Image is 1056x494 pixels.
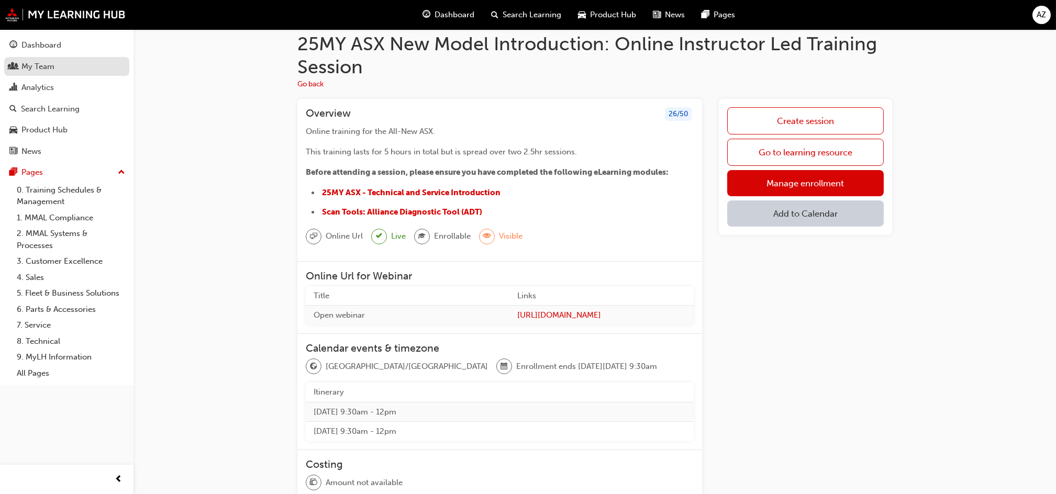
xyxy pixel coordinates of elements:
a: 2. MMAL Systems & Processes [13,226,129,253]
a: 7. Service [13,317,129,333]
span: news-icon [9,147,17,156]
a: pages-iconPages [694,4,744,26]
a: Analytics [4,78,129,97]
span: globe-icon [310,360,317,374]
span: people-icon [9,62,17,72]
span: Open webinar [314,310,365,320]
span: calendar-icon [501,360,508,374]
a: 25MY ASX - Technical and Service Introduction [322,188,501,197]
a: 8. Technical [13,333,129,350]
span: sessionType_ONLINE_URL-icon [310,230,317,243]
span: AZ [1037,9,1047,21]
h3: Online Url for Webinar [306,270,694,282]
a: My Team [4,57,129,76]
h1: 25MY ASX New Model Introduction: Online Instructor Led Training Session [297,32,892,78]
a: [URL][DOMAIN_NAME] [517,309,686,321]
button: Pages [4,163,129,182]
a: 0. Training Schedules & Management [13,182,129,210]
span: Online Url [326,230,363,242]
button: Go back [297,78,324,91]
div: Search Learning [21,103,80,115]
span: search-icon [9,105,17,114]
span: Online training for the All-New ASX. [306,127,435,136]
span: graduationCap-icon [418,230,426,243]
span: search-icon [492,8,499,21]
button: AZ [1032,6,1051,24]
div: My Team [21,61,54,73]
span: Live [391,230,406,242]
a: Scan Tools: Alliance Diagnostic Tool (ADT) [322,207,482,217]
span: Search Learning [503,9,562,21]
th: Title [306,286,509,306]
button: Add to Calendar [727,200,884,227]
div: Product Hub [21,124,68,136]
a: Manage enrollment [727,170,884,196]
span: guage-icon [9,41,17,50]
a: 3. Customer Excellence [13,253,129,270]
span: pages-icon [702,8,710,21]
span: This training lasts for 5 hours in total but is spread over two 2.5hr sessions. [306,147,577,156]
span: Before attending a session, please ensure you have completed the following eLearning modules: [306,167,669,177]
span: Amount not available [326,477,403,489]
span: eye-icon [483,230,491,243]
span: News [665,9,685,21]
span: [GEOGRAPHIC_DATA]/[GEOGRAPHIC_DATA] [326,361,488,373]
a: search-iconSearch Learning [483,4,570,26]
span: Product Hub [591,9,637,21]
a: Dashboard [4,36,129,55]
a: 6. Parts & Accessories [13,301,129,318]
a: Create session [727,107,884,134]
a: guage-iconDashboard [415,4,483,26]
span: chart-icon [9,83,17,93]
span: pages-icon [9,168,17,177]
span: Enrollment ends [DATE][DATE] 9:30am [516,361,657,373]
span: Pages [714,9,736,21]
div: Dashboard [21,39,61,51]
div: Pages [21,166,43,178]
a: 1. MMAL Compliance [13,210,129,226]
a: Product Hub [4,120,129,140]
span: Enrollable [434,230,471,242]
h3: Calendar events & timezone [306,342,694,354]
span: prev-icon [115,473,123,486]
span: tick-icon [376,230,382,243]
a: car-iconProduct Hub [570,4,645,26]
span: Dashboard [435,9,475,21]
a: Go to learning resource [727,139,884,166]
th: Itinerary [306,383,694,402]
button: DashboardMy TeamAnalyticsSearch LearningProduct HubNews [4,33,129,163]
span: up-icon [118,166,125,179]
span: car-icon [579,8,586,21]
a: News [4,142,129,161]
div: News [21,145,41,158]
span: car-icon [9,126,17,135]
a: 9. MyLH Information [13,349,129,365]
span: guage-icon [423,8,431,21]
h3: Overview [306,107,351,121]
div: Analytics [21,82,54,94]
a: Search Learning [4,99,129,119]
td: [DATE] 9:30am - 12pm [306,402,694,422]
a: All Pages [13,365,129,381]
td: [DATE] 9:30am - 12pm [306,422,694,441]
a: news-iconNews [645,4,694,26]
th: Links [509,286,694,306]
a: 5. Fleet & Business Solutions [13,285,129,301]
span: money-icon [310,476,317,489]
img: mmal [5,8,126,21]
span: news-icon [653,8,661,21]
div: 26 / 50 [665,107,692,121]
h3: Costing [306,458,694,470]
a: 4. Sales [13,270,129,286]
span: Visible [499,230,523,242]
